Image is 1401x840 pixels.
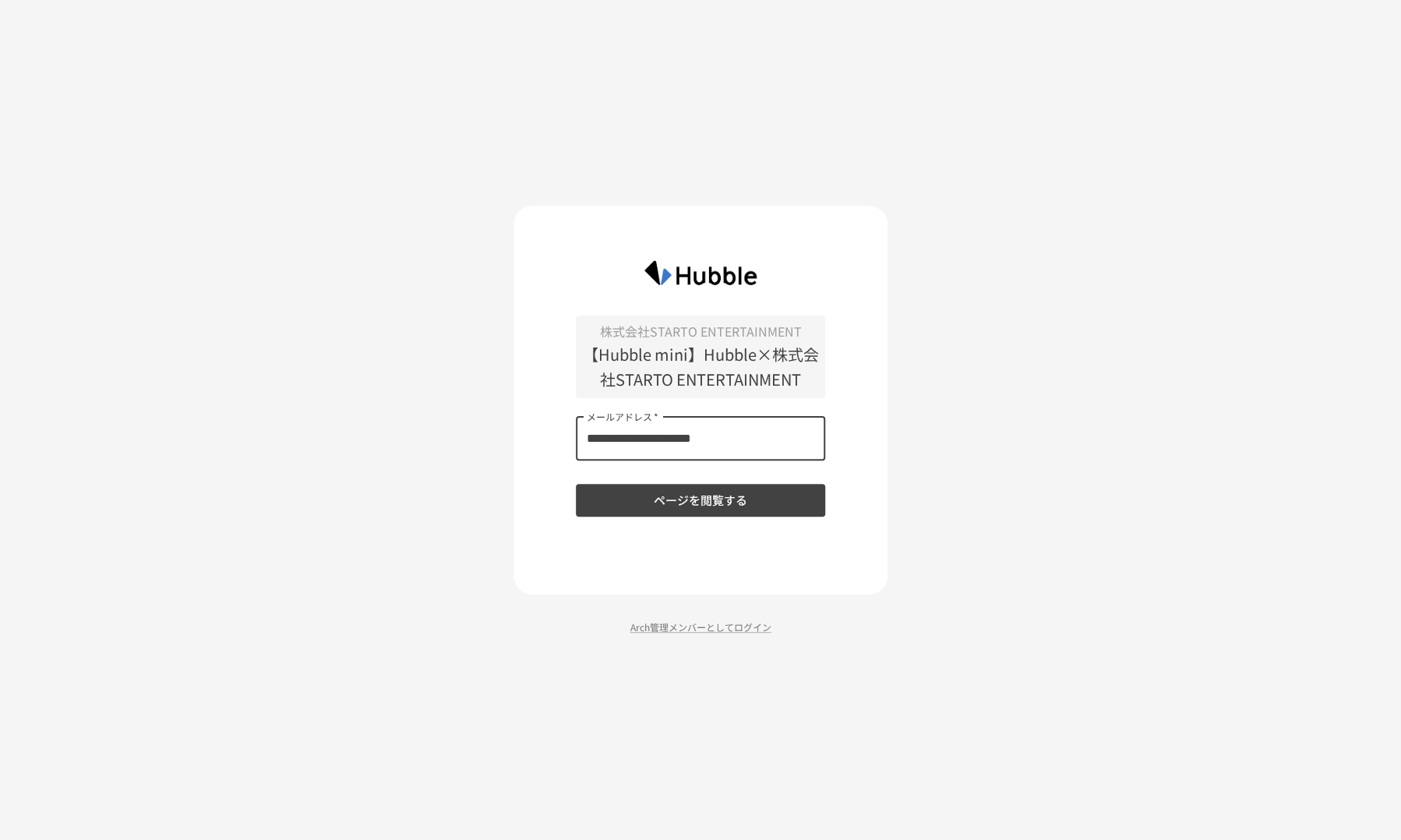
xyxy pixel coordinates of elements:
p: 株式会社STARTO ENTERTAINMENT [576,322,825,342]
img: HzDRNkGCf7KYO4GfwKnzITak6oVsp5RHeZBEM1dQFiQ [630,252,771,293]
button: ページを閲覧する [576,484,825,517]
label: メールアドレス [587,410,658,423]
p: Arch管理メンバーとしてログイン [513,619,888,634]
p: 【Hubble mini】Hubble×株式会社STARTO ENTERTAINMENT [576,342,825,392]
